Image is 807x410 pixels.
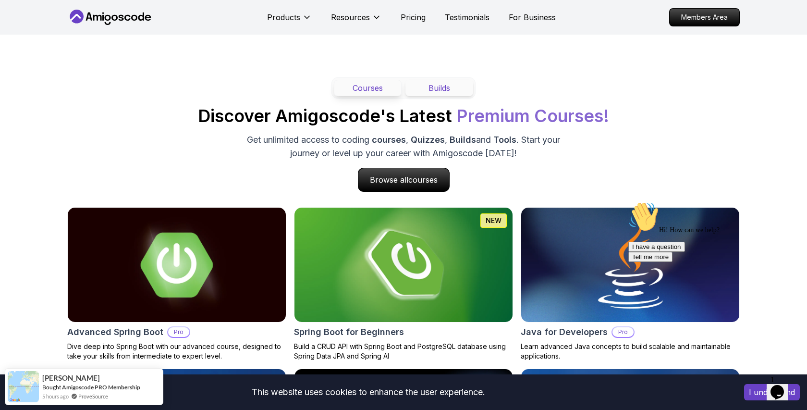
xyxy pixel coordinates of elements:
[4,29,95,36] span: Hi! How can we help?
[168,327,189,337] p: Pro
[294,207,513,361] a: Spring Boot for Beginners cardNEWSpring Boot for BeginnersBuild a CRUD API with Spring Boot and P...
[4,54,48,64] button: Tell me more
[612,327,634,337] p: Pro
[521,325,608,339] h2: Java for Developers
[334,80,402,96] button: Courses
[509,12,556,23] a: For Business
[42,392,69,400] span: 5 hours ago
[42,384,61,391] span: Bought
[456,105,609,126] span: Premium Courses!
[521,207,740,361] a: Java for Developers cardJava for DevelopersProLearn advanced Java concepts to build scalable and ...
[198,106,609,125] h2: Discover Amigoscode's Latest
[450,135,476,145] span: Builds
[294,325,404,339] h2: Spring Boot for Beginners
[493,135,516,145] span: Tools
[744,384,800,400] button: Accept cookies
[4,4,35,35] img: :wave:
[372,135,406,145] span: courses
[331,12,370,23] p: Resources
[521,342,740,361] p: Learn advanced Java concepts to build scalable and maintainable applications.
[405,80,473,96] button: Builds
[767,372,797,400] iframe: chat widget
[408,175,438,185] span: courses
[78,392,108,400] a: ProveSource
[67,207,286,361] a: Advanced Spring Boot cardAdvanced Spring BootProDive deep into Spring Boot with our advanced cour...
[8,371,39,402] img: provesource social proof notification image
[358,168,450,192] a: Browse allcourses
[486,216,501,225] p: NEW
[445,12,489,23] a: Testimonials
[331,12,381,31] button: Resources
[67,342,286,361] p: Dive deep into Spring Boot with our advanced course, designed to take your skills from intermedia...
[7,382,730,403] div: This website uses cookies to enhance the user experience.
[4,44,61,54] button: I have a question
[42,374,100,382] span: [PERSON_NAME]
[68,208,286,322] img: Advanced Spring Boot card
[4,4,177,64] div: 👋Hi! How can we help?I have a questionTell me more
[521,208,739,322] img: Java for Developers card
[267,12,300,23] p: Products
[358,168,449,191] p: Browse all
[294,208,513,322] img: Spring Boot for Beginners card
[670,9,739,26] p: Members Area
[294,342,513,361] p: Build a CRUD API with Spring Boot and PostgreSQL database using Spring Data JPA and Spring AI
[669,8,740,26] a: Members Area
[411,135,445,145] span: Quizzes
[267,12,312,31] button: Products
[67,325,163,339] h2: Advanced Spring Boot
[242,133,565,160] p: Get unlimited access to coding , , and . Start your journey or level up your career with Amigosco...
[62,384,140,391] a: Amigoscode PRO Membership
[401,12,426,23] a: Pricing
[624,198,797,367] iframe: chat widget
